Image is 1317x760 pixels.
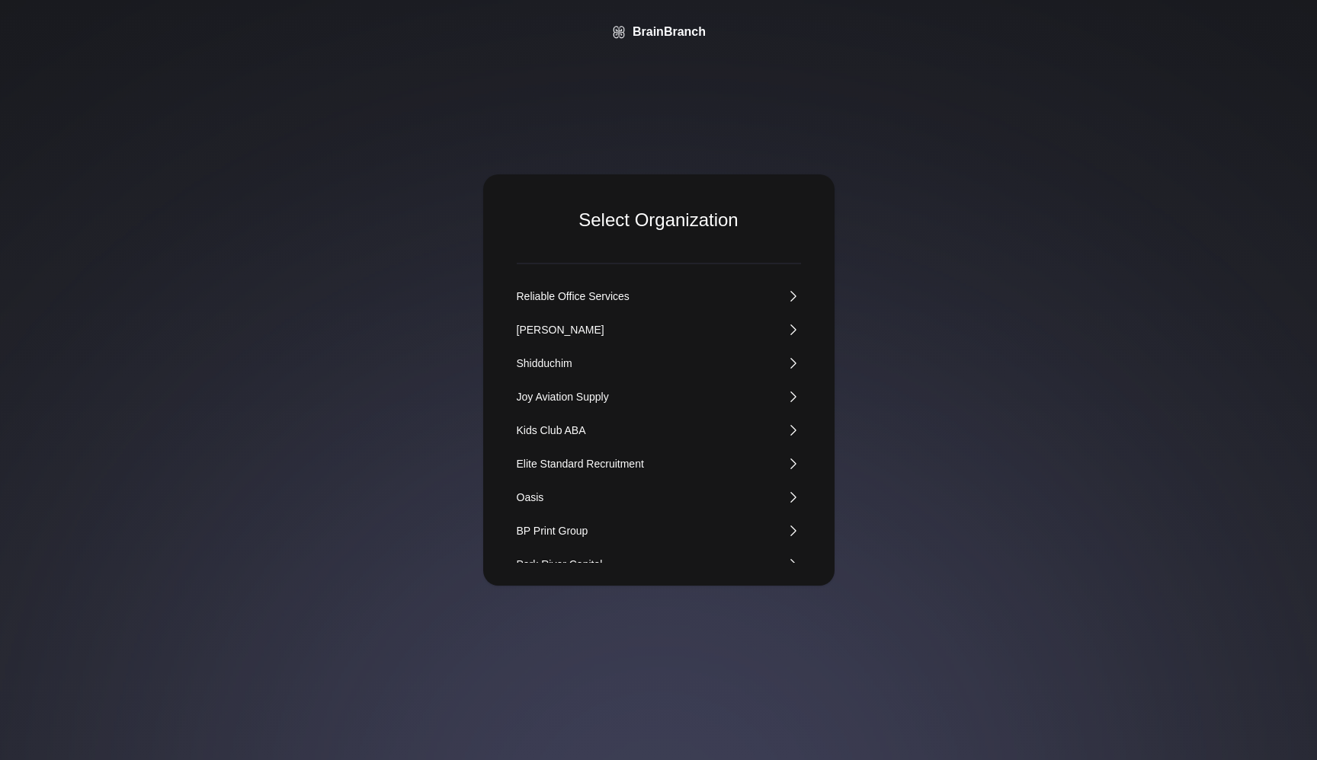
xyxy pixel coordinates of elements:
a: Reliable Office Services [517,289,801,304]
a: Kids Club ABA [517,423,801,438]
div: Joy Aviation Supply [517,389,609,404]
a: Park River Capital [517,557,801,572]
a: Joy Aviation Supply [517,389,801,404]
div: Kids Club ABA [517,423,586,438]
a: [PERSON_NAME] [517,322,801,337]
div: Park River Capital [517,557,603,572]
a: Shidduchim [517,356,801,371]
div: Shidduchim [517,356,572,371]
a: BP Print Group [517,523,801,538]
div: Oasis [517,490,544,505]
img: BrainBranch Logo [611,24,626,40]
a: Oasis [517,490,801,505]
div: Reliable Office Services [517,289,630,304]
a: Elite Standard Recruitment [517,456,801,471]
div: [PERSON_NAME] [517,322,604,337]
div: Elite Standard Recruitment [517,456,644,471]
div: BP Print Group [517,523,588,538]
div: Select Organization [517,208,801,232]
div: BrainBranch [633,24,706,40]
